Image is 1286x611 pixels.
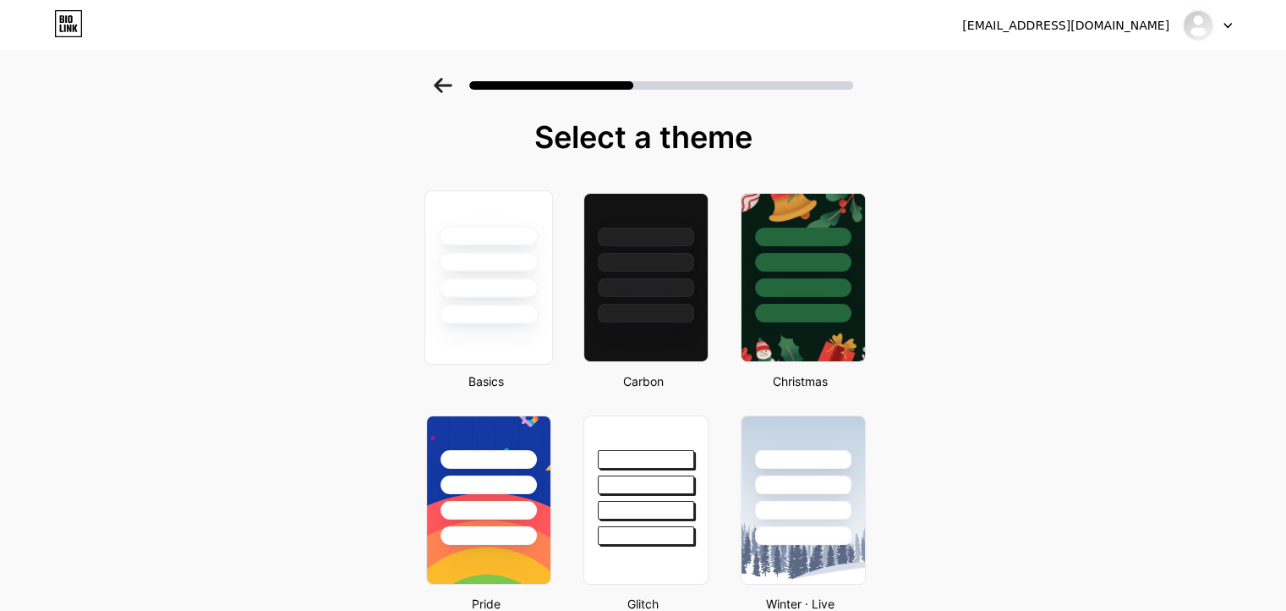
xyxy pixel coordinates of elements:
[419,120,867,154] div: Select a theme
[421,372,551,390] div: Basics
[1182,9,1214,41] img: misodessacom
[736,372,866,390] div: Christmas
[962,17,1169,35] div: [EMAIL_ADDRESS][DOMAIN_NAME]
[578,372,709,390] div: Carbon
